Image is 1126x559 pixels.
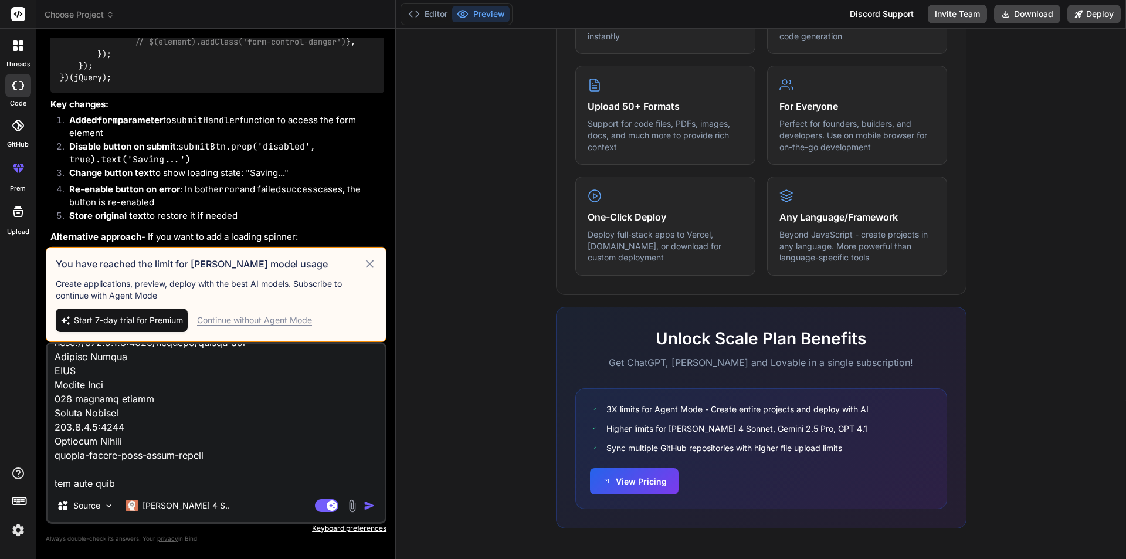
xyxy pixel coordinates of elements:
strong: Alternative approach [50,231,141,242]
h4: Any Language/Framework [779,210,935,224]
strong: Re-enable button on error [69,184,180,195]
div: Continue without Agent Mode [197,314,312,326]
span: Start 7-day trial for Premium [74,314,183,326]
label: code [10,99,26,109]
button: Preview [452,6,510,22]
strong: Change button text [69,167,152,178]
label: threads [5,59,30,69]
label: Upload [7,227,29,237]
li: : [60,140,384,167]
strong: Disable button on submit [69,141,176,152]
p: Deploy full-stack apps to Vercel, [DOMAIN_NAME], or download for custom deployment [588,229,743,263]
p: Always double-check its answers. Your in Bind [46,533,386,544]
p: Get ChatGPT, [PERSON_NAME] and Lovable in a single subscription! [575,355,947,370]
strong: Added parameter [69,114,163,126]
p: Source [73,500,100,511]
img: icon [364,500,375,511]
h3: You have reached the limit for [PERSON_NAME] model usage [56,257,363,271]
span: privacy [157,535,178,542]
code: form [97,114,118,126]
img: settings [8,520,28,540]
p: Perfect for founders, builders, and developers. Use on mobile browser for on-the-go development [779,118,935,153]
code: error [213,184,240,195]
img: attachment [345,499,359,513]
code: submitHandler [171,114,240,126]
span: Choose Project [45,9,114,21]
p: - If you want to add a loading spinner: [50,231,384,244]
code: submitBtn.prop('disabled', true).text('Saving...') [69,141,321,166]
h4: Upload 50+ Formats [588,99,743,113]
span: 3X limits for Agent Mode - Create entire projects and deploy with AI [606,403,869,415]
span: Sync multiple GitHub repositories with higher file upload limits [606,442,842,454]
li: to show loading state: "Saving..." [60,167,384,183]
li: to function to access the form element [60,114,384,140]
span: // $(element).addClass('form-control-danger') [135,37,346,48]
label: GitHub [7,140,29,150]
button: Invite Team [928,5,987,23]
label: prem [10,184,26,194]
textarea: "lor ipsumd"; $.sitametco.adiPiscinge({ seddoeiUsmodte: incididu (utla) { etd magnaaLiquae = $(ad... [48,344,385,489]
button: Editor [403,6,452,22]
li: to restore it if needed [60,209,384,226]
strong: Store original text [69,210,147,221]
div: Discord Support [843,5,921,23]
p: [PERSON_NAME] 4 S.. [143,500,230,511]
span: Higher limits for [PERSON_NAME] 4 Sonnet, Gemini 2.5 Pro, GPT 4.1 [606,422,867,435]
img: Pick Models [104,501,114,511]
button: Download [994,5,1060,23]
button: View Pricing [590,468,679,494]
p: Support for code files, PDFs, images, docs, and much more to provide rich context [588,118,743,153]
code: success [281,184,318,195]
button: Start 7-day trial for Premium [56,309,188,332]
h4: One-Click Deploy [588,210,743,224]
p: Create applications, preview, deploy with the best AI models. Subscribe to continue with Agent Mode [56,278,377,301]
li: : In both and failed cases, the button is re-enabled [60,183,384,209]
h2: Unlock Scale Plan Benefits [575,326,947,351]
img: Claude 4 Sonnet [126,500,138,511]
p: Keyboard preferences [46,524,386,533]
strong: Key changes: [50,99,108,110]
button: Deploy [1067,5,1121,23]
p: Beyond JavaScript - create projects in any language. More powerful than language-specific tools [779,229,935,263]
h4: For Everyone [779,99,935,113]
